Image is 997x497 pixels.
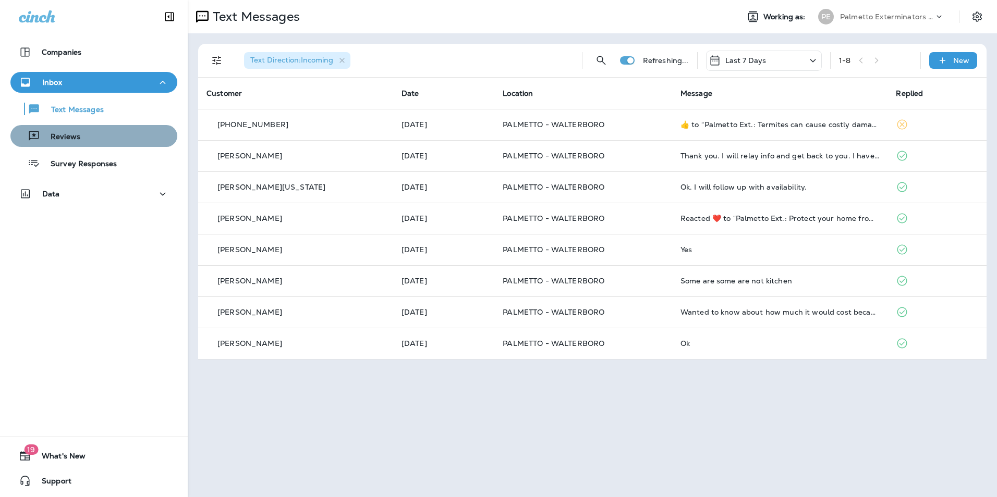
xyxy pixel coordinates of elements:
[217,183,325,191] p: [PERSON_NAME][US_STATE]
[503,245,604,254] span: PALMETTO - WALTERBORO
[40,159,117,169] p: Survey Responses
[402,89,419,98] span: Date
[42,48,81,56] p: Companies
[402,308,486,316] p: Sep 22, 2025 01:18 PM
[503,214,604,223] span: PALMETTO - WALTERBORO
[402,339,486,347] p: Sep 22, 2025 01:17 PM
[503,276,604,285] span: PALMETTO - WALTERBORO
[680,277,880,285] div: Some are some are not kitchen
[818,9,834,24] div: PE
[10,183,177,204] button: Data
[839,56,850,65] div: 1 - 8
[725,56,767,65] p: Last 7 Days
[402,120,486,129] p: Sep 24, 2025 09:12 AM
[217,277,282,285] p: [PERSON_NAME]
[10,470,177,491] button: Support
[968,7,987,26] button: Settings
[31,477,71,489] span: Support
[680,89,712,98] span: Message
[217,308,282,316] p: [PERSON_NAME]
[206,89,242,98] span: Customer
[503,339,604,348] span: PALMETTO - WALTERBORO
[896,89,923,98] span: Replied
[10,125,177,147] button: Reviews
[42,190,60,198] p: Data
[402,214,486,222] p: Sep 22, 2025 08:09 PM
[680,308,880,316] div: Wanted to know about how much it would cost because I'm only on SS I live in a double wide 3 bedr...
[10,445,177,466] button: 19What's New
[680,152,880,160] div: Thank you. I will relay info and get back to you. I have a couple of questions. Do you know how l...
[10,152,177,174] button: Survey Responses
[840,13,934,21] p: Palmetto Exterminators LLC
[402,152,486,160] p: Sep 23, 2025 01:53 PM
[31,452,86,464] span: What's New
[217,245,282,254] p: [PERSON_NAME]
[206,50,227,71] button: Filters
[402,277,486,285] p: Sep 22, 2025 01:31 PM
[503,89,533,98] span: Location
[217,120,288,129] p: [PHONE_NUMBER]
[10,98,177,120] button: Text Messages
[953,56,969,65] p: New
[591,50,612,71] button: Search Messages
[42,78,62,86] p: Inbox
[217,152,282,160] p: [PERSON_NAME]
[250,55,333,65] span: Text Direction : Incoming
[10,72,177,93] button: Inbox
[217,214,282,222] p: [PERSON_NAME]
[763,13,808,21] span: Working as:
[680,339,880,347] div: Ok
[503,182,604,192] span: PALMETTO - WALTERBORO
[680,245,880,254] div: Yes
[24,444,38,455] span: 19
[209,9,300,24] p: Text Messages
[680,120,880,129] div: ​👍​ to “ Palmetto Ext.: Termites can cause costly damage to your home. Reply now to protect your ...
[503,151,604,160] span: PALMETTO - WALTERBORO
[503,307,604,317] span: PALMETTO - WALTERBORO
[680,214,880,222] div: Reacted ❤️ to “Palmetto Ext.: Protect your home from ants, spiders, and other pests with Quarterl...
[402,245,486,254] p: Sep 22, 2025 01:38 PM
[40,132,80,142] p: Reviews
[402,183,486,191] p: Sep 23, 2025 01:23 PM
[680,183,880,191] div: Ok. I will follow up with availability.
[217,339,282,347] p: [PERSON_NAME]
[10,42,177,63] button: Companies
[155,6,184,27] button: Collapse Sidebar
[643,56,689,65] p: Refreshing...
[244,52,350,69] div: Text Direction:Incoming
[41,105,104,115] p: Text Messages
[503,120,604,129] span: PALMETTO - WALTERBORO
